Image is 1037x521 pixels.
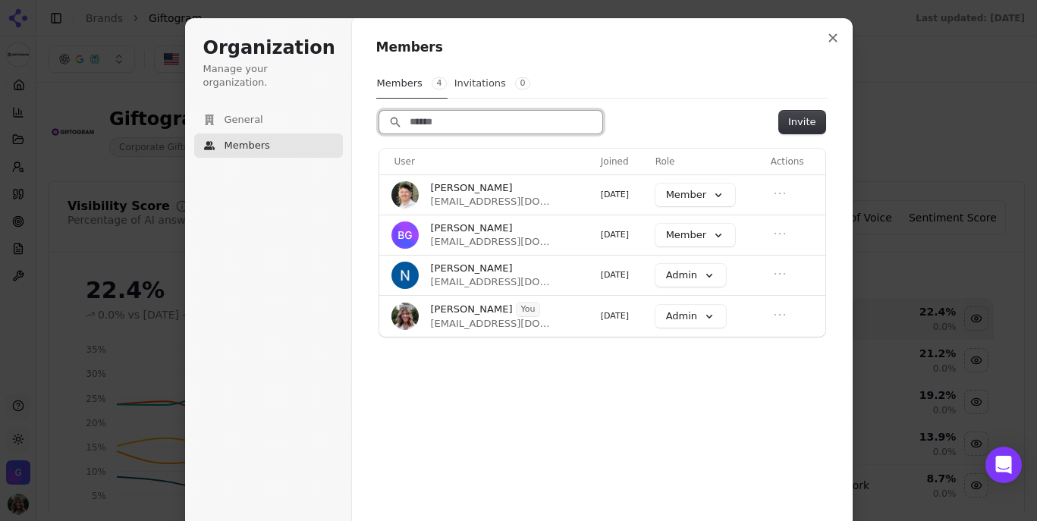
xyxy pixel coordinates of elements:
img: Nick Rovisa [391,262,419,289]
input: Search [379,111,602,133]
img: Valerie Leary [391,303,419,330]
span: [DATE] [601,311,629,321]
th: Actions [765,149,825,174]
button: Member [655,184,735,206]
div: Open Intercom Messenger [985,447,1022,483]
span: [EMAIL_ADDRESS][DOMAIN_NAME] [431,275,551,289]
button: Invite [779,111,825,133]
span: Members [225,139,270,152]
p: Manage your organization. [203,62,334,89]
th: Role [649,149,765,174]
span: [DATE] [601,190,629,199]
th: User [379,149,595,174]
button: Invitations [454,69,531,98]
button: Members [194,133,343,158]
button: Member [655,224,735,246]
button: Members [376,69,448,99]
span: [PERSON_NAME] [431,303,513,316]
button: Open menu [771,306,789,324]
span: [PERSON_NAME] [431,262,513,275]
span: 4 [432,77,447,89]
button: General [194,108,343,132]
th: Joined [595,149,649,174]
button: Open menu [771,184,789,202]
button: Open menu [771,224,789,243]
button: Admin [655,305,726,328]
button: Open menu [771,265,789,283]
span: [DATE] [601,230,629,240]
span: [EMAIL_ADDRESS][DOMAIN_NAME] [431,317,551,331]
h1: Members [376,39,828,57]
span: [EMAIL_ADDRESS][DOMAIN_NAME] [431,235,551,249]
span: [EMAIL_ADDRESS][DOMAIN_NAME] [431,195,551,209]
span: You [517,303,540,316]
span: [PERSON_NAME] [431,181,513,195]
span: [DATE] [601,270,629,280]
h1: Organization [203,36,334,61]
button: Admin [655,264,726,287]
span: [PERSON_NAME] [431,221,513,235]
button: Close modal [819,24,847,52]
span: General [225,113,263,127]
span: 0 [515,77,530,89]
img: Bill Grassmyer [391,221,419,249]
img: Jeff Gray [391,181,419,209]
